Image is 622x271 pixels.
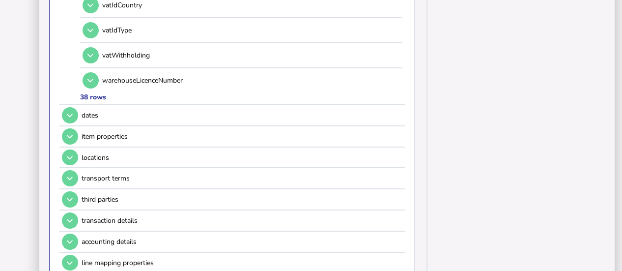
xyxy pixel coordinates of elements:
button: Open [62,128,78,145]
button: Open [62,150,78,166]
button: Open [83,47,99,63]
button: Open [62,191,78,208]
div: transaction details [82,216,401,225]
div: third parties [82,195,401,204]
button: Open [62,212,78,229]
div: locations [82,153,401,162]
button: Open [62,170,78,186]
div: 38 rows [80,92,106,102]
button: Open [62,107,78,123]
p: vatWithholding [102,51,198,60]
div: accounting details [82,237,401,246]
p: vatIdType [102,26,198,35]
p: warehouseLicenceNumber [102,76,198,85]
div: transport terms [82,174,401,183]
button: Open [62,255,78,271]
div: dates [82,111,401,120]
button: Open [83,22,99,38]
button: Open [62,234,78,250]
p: vatIdCountry [102,0,198,10]
button: Open [83,72,99,89]
div: line mapping properties [82,258,401,268]
div: item properties [82,132,401,141]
